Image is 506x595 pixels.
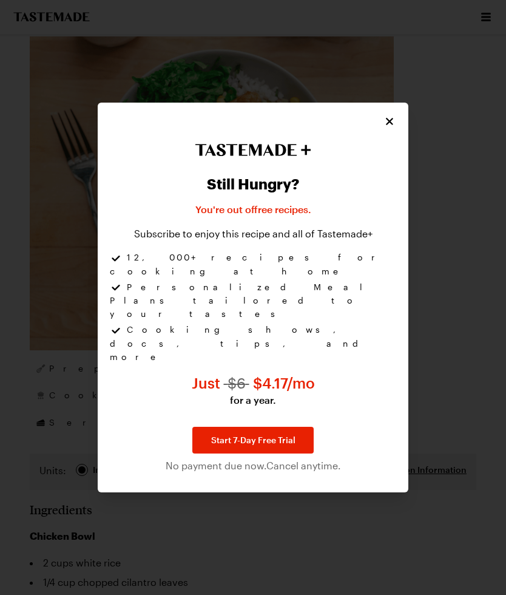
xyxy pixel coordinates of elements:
p: Just $4.17 per month for a year instead of $6 [192,373,315,407]
p: You're out of free recipes . [195,202,311,217]
p: Subscribe to enjoy this recipe and all of Tastemade+ [134,226,373,241]
li: 12,000+ recipes for cooking at home [110,251,396,280]
span: No payment due now. Cancel anytime. [166,458,341,473]
h2: Still Hungry? [207,175,299,192]
li: Cooking shows, docs, tips, and more [110,323,396,363]
span: $ 6 [224,374,249,392]
a: Start 7-Day Free Trial [192,427,314,454]
span: Just $ 4.17 /mo [192,374,315,392]
li: Personalized Meal Plans tailored to your tastes [110,280,396,323]
img: Tastemade+ [195,144,311,156]
button: Close [383,115,396,128]
span: Start 7-Day Free Trial [211,434,295,446]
